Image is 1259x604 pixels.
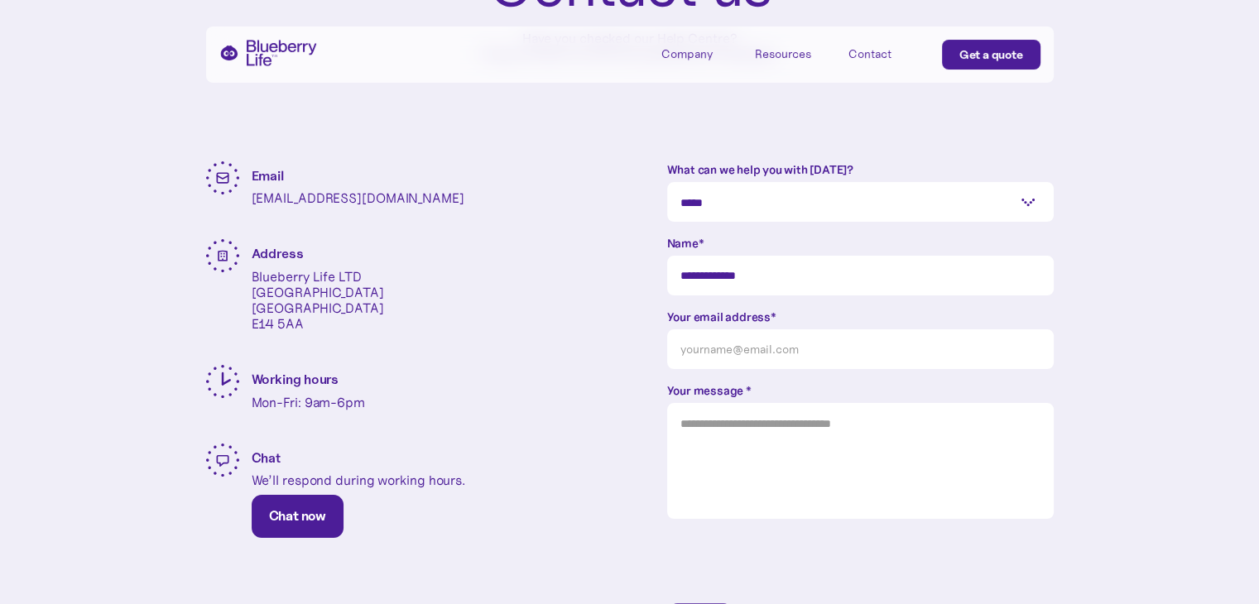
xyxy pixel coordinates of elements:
a: Chat now [252,495,344,538]
strong: Address [252,245,304,261]
input: yourname@email.com [667,329,1054,369]
div: Chat now [269,508,326,525]
p: We’ll respond during working hours. [252,472,466,488]
div: Resources [755,40,829,67]
strong: Chat [252,449,281,466]
a: Get a quote [942,40,1040,70]
label: Name* [667,235,1054,252]
p: [EMAIL_ADDRESS][DOMAIN_NAME] [252,190,464,206]
div: Contact [848,47,891,61]
div: Company [661,40,736,67]
a: home [219,40,317,66]
strong: Your message * [667,383,752,398]
p: Mon-Fri: 9am-6pm [252,395,365,410]
p: Blueberry Life LTD [GEOGRAPHIC_DATA] [GEOGRAPHIC_DATA] E14 5AA [252,269,384,333]
a: Contact [848,40,923,67]
div: Resources [755,47,811,61]
strong: Email [252,167,285,184]
label: What can we help you with [DATE]? [667,161,1054,178]
div: Get a quote [959,46,1023,63]
label: Your email address* [667,309,1054,325]
strong: Working hours [252,371,339,387]
iframe: reCAPTCHA [667,532,919,597]
div: Company [661,47,713,61]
